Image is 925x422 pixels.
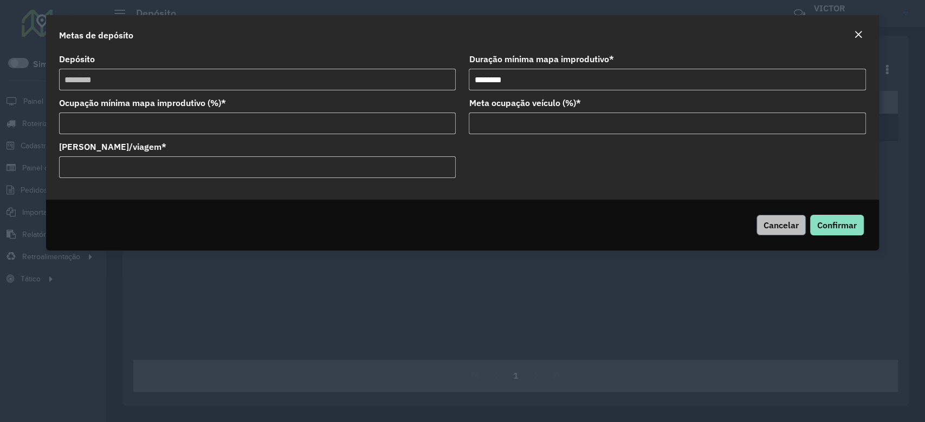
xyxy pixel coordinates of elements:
button: Confirmar [810,215,864,235]
span: Cancelar [764,220,799,230]
button: Close [851,28,866,42]
label: [PERSON_NAME]/viagem [59,140,166,153]
label: Depósito [59,52,95,65]
span: Confirmar [817,220,857,230]
label: Duração mínima mapa improdutivo [469,52,613,65]
button: Cancelar [756,215,806,235]
h4: Metas de depósito [59,29,133,42]
em: Fechar [854,30,863,39]
label: Ocupação mínima mapa improdutivo (%) [59,96,226,109]
label: Meta ocupação veículo (%) [469,96,580,109]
